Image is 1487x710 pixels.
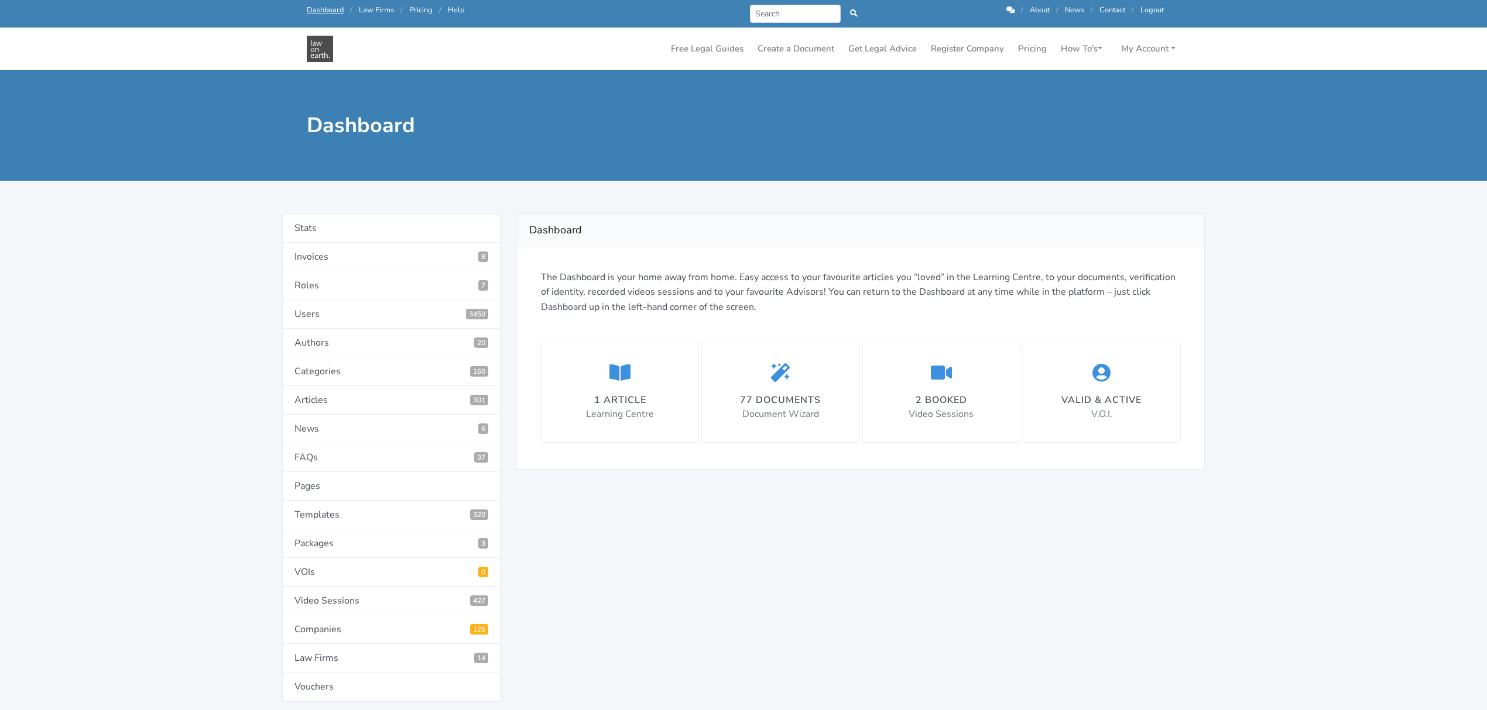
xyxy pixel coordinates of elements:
a: Pricing [1013,37,1051,60]
p: V.O.I. [1061,407,1142,422]
p: Document Wizard [740,407,821,422]
span: 6 [478,423,488,434]
a: 2 booked Video Sessions [862,343,1020,442]
p: The Dashboard is your home away from home. Easy access to your favourite articles you “loved” in ... [541,270,1181,315]
a: Help [448,5,464,15]
a: Pages [282,472,501,501]
span: 7 [478,280,488,291]
span: Registered Companies [470,624,488,635]
span: / [1091,5,1093,15]
a: Free Legal Guides [666,37,748,60]
a: Roles7 [282,271,501,300]
a: Packages3 [282,529,501,558]
a: Create a Document [753,37,839,60]
a: VOIs0 [282,558,501,587]
input: Search [750,5,841,23]
span: Law Firms [474,653,488,663]
a: Authors20 [282,329,501,357]
span: 20 [474,337,488,348]
a: Law Firms14 [282,644,501,673]
img: Law On Earth [307,36,333,62]
a: Video Sessions427 [282,587,501,615]
a: 77 documents Document Wizard [701,343,859,442]
a: Logout [1140,5,1164,15]
a: Contact [1099,5,1125,15]
a: Companies126 [282,615,501,644]
a: Pricing [409,5,433,15]
span: 160 [470,366,488,377]
span: / [1021,5,1023,15]
div: 77 documents [740,393,821,407]
span: / [400,5,403,15]
span: / [1056,5,1058,15]
div: 2 booked [909,393,974,407]
a: About [1030,5,1050,15]
a: FAQs [282,443,501,472]
a: News [1065,5,1084,15]
a: Stats [282,213,501,243]
span: Video Sessions [470,595,488,606]
a: Categories160 [282,357,501,386]
span: / [439,5,441,15]
a: Invoices8 [282,243,501,271]
p: Learning Centre [586,407,654,422]
a: 1 article Learning Centre [541,343,699,442]
h1: Dashboard [307,112,735,139]
a: Vouchers [282,673,501,701]
a: Valid & Active V.O.I. [1023,343,1181,442]
span: / [350,5,352,15]
a: News [282,415,501,443]
a: Templates [282,501,501,529]
span: / [1132,5,1134,15]
a: My Account [1116,37,1180,60]
a: How To's [1056,37,1107,60]
span: Pending VOIs [478,567,488,577]
a: Users3450 [282,300,501,329]
span: 3 [478,538,488,549]
div: 1 article [586,393,654,407]
span: 301 [470,395,488,405]
a: Get Legal Advice [844,37,921,60]
a: Register Company [926,37,1009,60]
a: Articles [282,386,501,415]
h2: Dashboard [529,221,1193,240]
a: Dashboard [307,5,344,15]
a: Law Firms [359,5,394,15]
span: 37 [474,452,488,463]
span: 8 [478,251,488,262]
span: 320 [470,509,488,520]
span: 3450 [466,309,488,319]
p: Video Sessions [909,407,974,422]
div: Valid & Active [1061,393,1142,407]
